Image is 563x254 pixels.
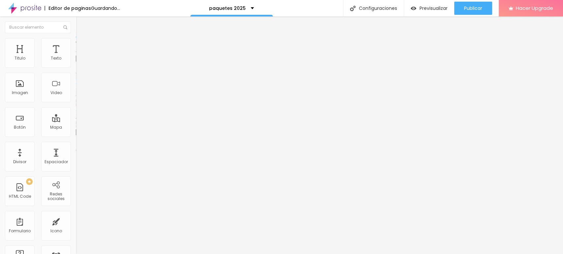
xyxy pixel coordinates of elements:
[63,25,67,29] img: Icone
[12,90,28,95] div: Imagen
[91,6,120,11] div: Guardando...
[50,125,62,130] div: Mapa
[45,6,91,11] div: Editor de paginas
[454,2,492,15] button: Publicar
[15,56,25,61] div: Titulo
[420,6,448,11] span: Previsualizar
[51,56,61,61] div: Texto
[50,229,62,233] div: Icono
[43,192,69,201] div: Redes sociales
[45,160,68,164] div: Espaciador
[516,5,553,11] span: Hacer Upgrade
[350,6,356,11] img: Icone
[5,21,71,33] input: Buscar elemento
[13,160,26,164] div: Divisor
[411,6,416,11] img: view-1.svg
[209,6,246,11] p: paquetes 2025
[9,229,31,233] div: Formulario
[14,125,26,130] div: Botón
[50,90,62,95] div: Video
[464,6,482,11] span: Publicar
[76,16,563,254] iframe: Editor
[9,194,31,199] div: HTML Code
[404,2,454,15] button: Previsualizar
